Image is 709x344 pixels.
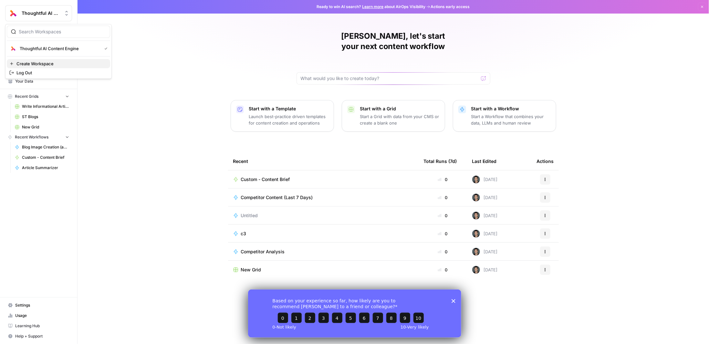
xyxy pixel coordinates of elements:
span: Custom - Content Brief [241,176,290,183]
div: 0 [424,212,462,219]
div: 0 [424,248,462,255]
button: Start with a TemplateLaunch best-practice driven templates for content creation and operations [231,100,334,132]
button: Start with a WorkflowStart a Workflow that combines your data, LLMs and human review [453,100,556,132]
a: Competitor Analysis [233,248,413,255]
span: Log Out [16,69,105,76]
span: New Grid [241,267,261,273]
span: Recent Workflows [15,134,48,140]
button: Help + Support [5,331,72,341]
img: klt2gisth7jypmzdkryddvk9ywnb [472,230,480,238]
span: Settings [15,302,69,308]
span: Thoughtful AI Content Engine [22,10,61,16]
button: Recent Grids [5,92,72,101]
p: Launch best-practice driven templates for content creation and operations [249,113,328,126]
a: Custom - Content Brief [12,152,72,163]
div: 0 [424,176,462,183]
span: Thoughtful AI Content Engine [20,45,99,52]
button: Start with a GridStart a Grid with data from your CMS or create a blank one [342,100,445,132]
img: klt2gisth7jypmzdkryddvk9ywnb [472,266,480,274]
a: Learn more [362,4,384,9]
span: Learning Hub [15,323,69,329]
span: Create Workspace [16,60,105,67]
img: Thoughtful AI Content Engine Logo [7,7,19,19]
div: 0 [424,230,462,237]
img: klt2gisth7jypmzdkryddvk9ywnb [472,176,480,183]
div: Workspace: Thoughtful AI Content Engine [5,24,112,79]
a: Competitor Content (Last 7 Days) [233,194,413,201]
h1: [PERSON_NAME], let's start your next content workflow [297,31,490,52]
a: ST Blogs [12,112,72,122]
div: 0 [424,267,462,273]
input: What would you like to create today? [301,75,478,82]
span: Blog Image Creation (ad hoc) [22,144,69,150]
a: Learning Hub [5,321,72,331]
span: Competitor Content (Last 7 Days) [241,194,313,201]
span: Untitled [241,212,258,219]
a: Your Data [5,76,72,86]
img: klt2gisth7jypmzdkryddvk9ywnb [472,212,480,219]
div: [DATE] [472,230,498,238]
div: Recent [233,152,413,170]
div: [DATE] [472,194,498,201]
div: Total Runs (7d) [424,152,457,170]
span: c3 [241,230,246,237]
span: Actions early access [431,4,470,10]
p: Start with a Template [249,106,328,112]
img: klt2gisth7jypmzdkryddvk9ywnb [472,194,480,201]
input: Search Workspaces [19,28,106,35]
span: ST Blogs [22,114,69,120]
a: New Grid [12,122,72,132]
button: Recent Workflows [5,132,72,142]
a: Write Informational Article [12,101,72,112]
span: Usage [15,313,69,319]
span: Competitor Analysis [241,248,285,255]
img: klt2gisth7jypmzdkryddvk9ywnb [472,248,480,256]
a: Blog Image Creation (ad hoc) [12,142,72,152]
span: New Grid [22,124,69,130]
div: 0 [424,194,462,201]
iframe: Survey from AirOps [248,289,461,338]
p: Start a Grid with data from your CMS or create a blank one [360,113,440,126]
a: Settings [5,300,72,310]
span: Recent Grids [15,94,38,99]
a: Usage [5,310,72,321]
span: Article Summarizer [22,165,69,171]
a: Log Out [7,68,110,77]
span: Write Informational Article [22,104,69,109]
span: Your Data [15,78,69,84]
div: [DATE] [472,248,498,256]
a: New Grid [233,267,413,273]
div: [DATE] [472,212,498,219]
div: Last Edited [472,152,497,170]
div: [DATE] [472,176,498,183]
p: Start a Workflow that combines your data, LLMs and human review [471,113,551,126]
a: Untitled [233,212,413,219]
a: c3 [233,230,413,237]
span: Custom - Content Brief [22,155,69,160]
span: Help + Support [15,333,69,339]
a: Custom - Content Brief [233,176,413,183]
span: Ready to win AI search? about AirOps Visibility [317,4,426,10]
button: Workspace: Thoughtful AI Content Engine [5,5,72,21]
img: Thoughtful AI Content Engine Logo [9,45,17,52]
a: Create Workspace [7,59,110,68]
a: Article Summarizer [12,163,72,173]
p: Start with a Workflow [471,106,551,112]
p: Start with a Grid [360,106,440,112]
div: [DATE] [472,266,498,274]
